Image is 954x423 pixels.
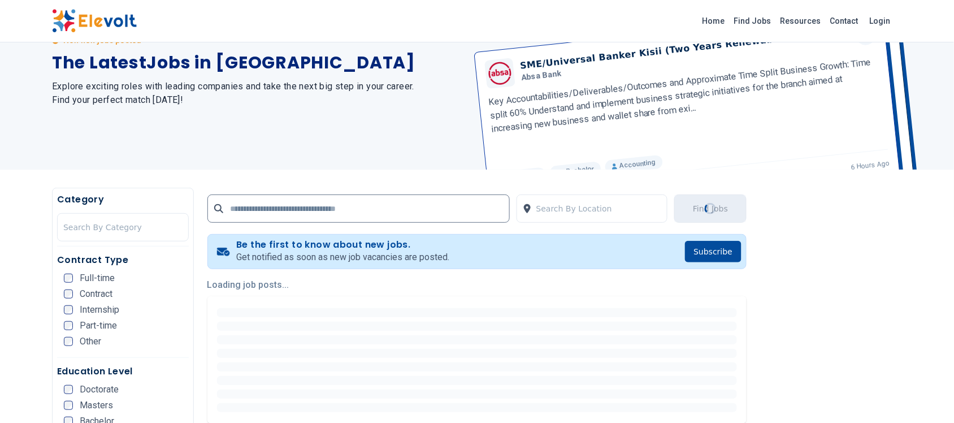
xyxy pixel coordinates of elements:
[57,193,189,206] h5: Category
[64,385,73,394] input: Doctorate
[64,337,73,346] input: Other
[685,241,742,262] button: Subscribe
[57,365,189,378] h5: Education Level
[703,201,718,217] div: Loading...
[80,290,112,299] span: Contract
[826,12,863,30] a: Contact
[80,305,119,314] span: Internship
[674,195,747,223] button: Find JobsLoading...
[64,401,73,410] input: Masters
[730,12,776,30] a: Find Jobs
[776,12,826,30] a: Resources
[64,321,73,330] input: Part-time
[64,305,73,314] input: Internship
[57,253,189,267] h5: Contract Type
[64,274,73,283] input: Full-time
[80,321,117,330] span: Part-time
[236,251,449,264] p: Get notified as soon as new job vacancies are posted.
[80,274,115,283] span: Full-time
[897,369,954,423] iframe: Chat Widget
[207,278,747,292] p: Loading job posts...
[52,80,463,107] h2: Explore exciting roles with leading companies and take the next big step in your career. Find you...
[698,12,730,30] a: Home
[863,10,897,32] a: Login
[80,337,101,346] span: Other
[52,9,137,33] img: Elevolt
[52,53,463,73] h1: The Latest Jobs in [GEOGRAPHIC_DATA]
[64,290,73,299] input: Contract
[80,385,119,394] span: Doctorate
[80,401,113,410] span: Masters
[236,239,449,251] h4: Be the first to know about new jobs.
